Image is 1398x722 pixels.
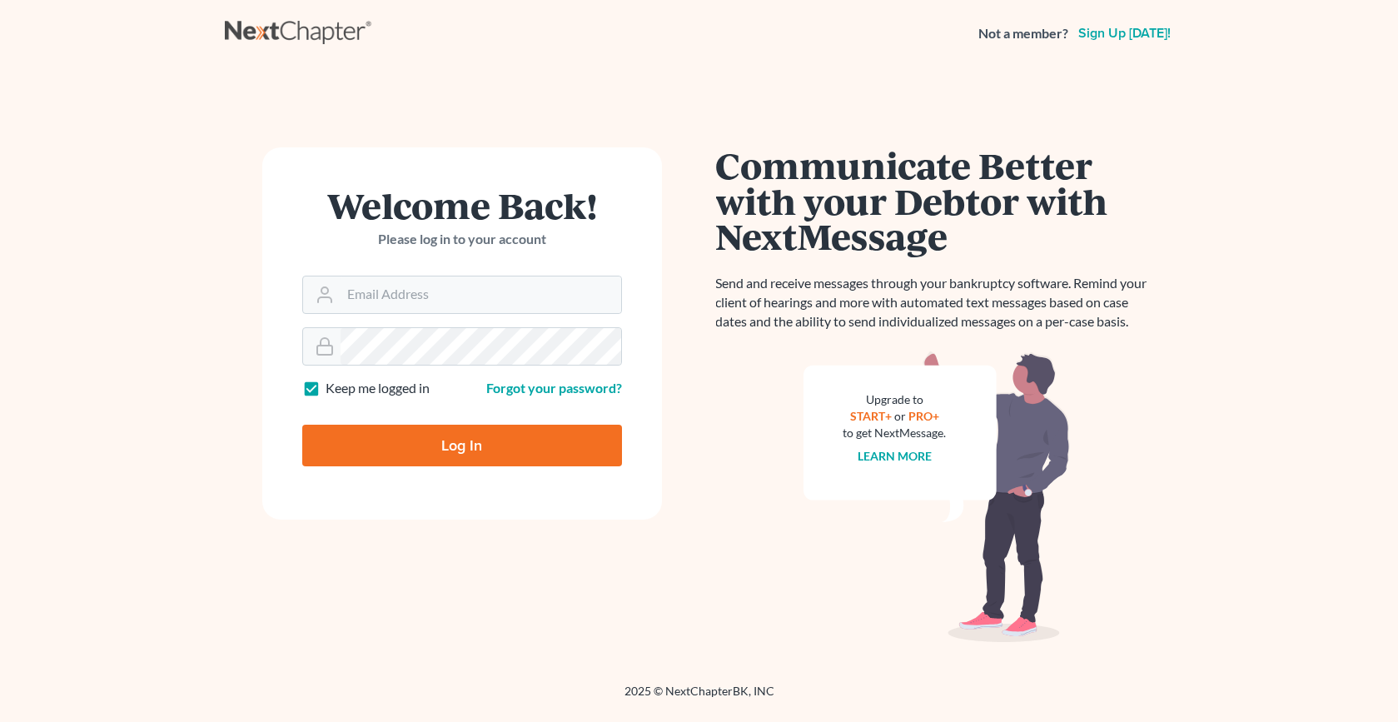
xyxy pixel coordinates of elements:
[908,409,939,423] a: PRO+
[803,351,1070,643] img: nextmessage_bg-59042aed3d76b12b5cd301f8e5b87938c9018125f34e5fa2b7a6b67550977c72.svg
[850,409,892,423] a: START+
[225,683,1174,713] div: 2025 © NextChapterBK, INC
[302,187,622,223] h1: Welcome Back!
[716,147,1157,254] h1: Communicate Better with your Debtor with NextMessage
[978,24,1068,43] strong: Not a member?
[716,274,1157,331] p: Send and receive messages through your bankruptcy software. Remind your client of hearings and mo...
[843,391,947,408] div: Upgrade to
[894,409,906,423] span: or
[341,276,621,313] input: Email Address
[1075,27,1174,40] a: Sign up [DATE]!
[843,425,947,441] div: to get NextMessage.
[858,449,932,463] a: Learn more
[326,379,430,398] label: Keep me logged in
[302,230,622,249] p: Please log in to your account
[486,380,622,396] a: Forgot your password?
[302,425,622,466] input: Log In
